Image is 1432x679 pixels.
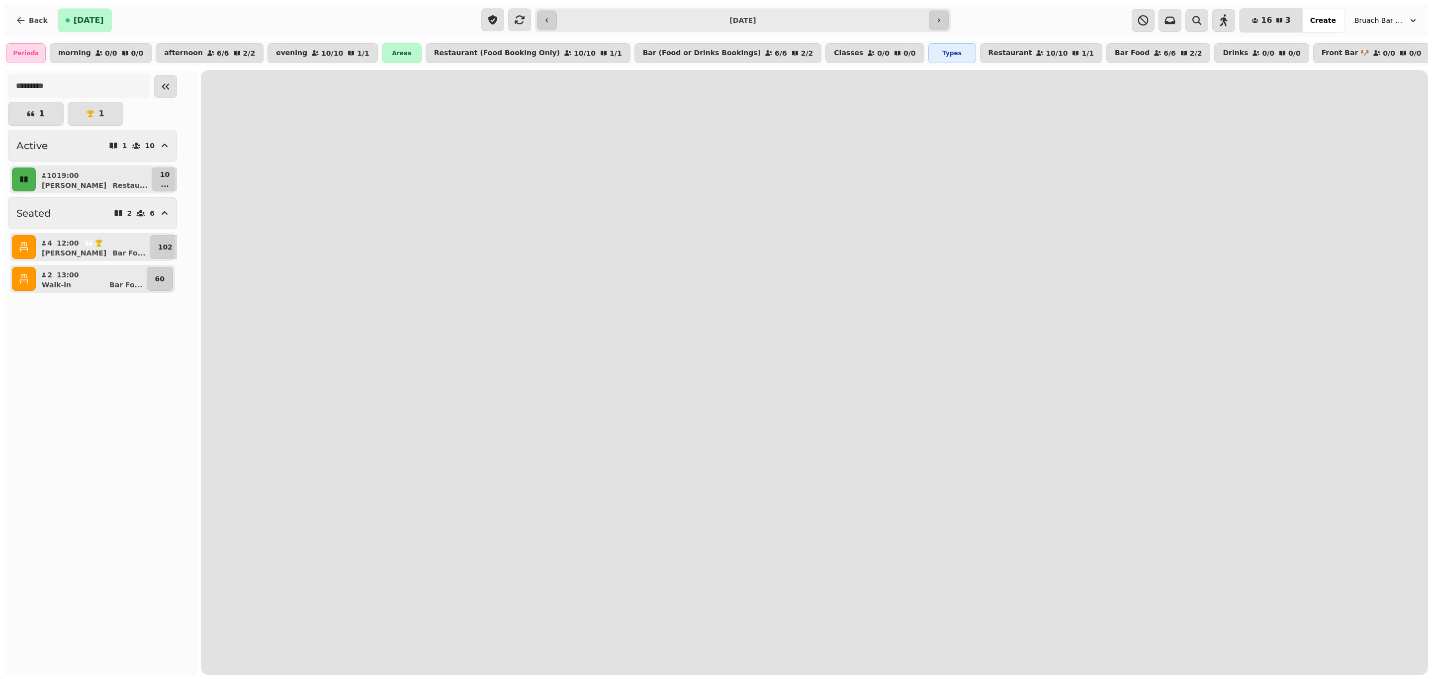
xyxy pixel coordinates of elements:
button: Bar (Food or Drinks Bookings)6/62/2 [634,43,822,63]
span: 16 [1261,16,1272,24]
p: 2 [47,270,53,280]
button: 10... [152,168,178,191]
button: 163 [1240,8,1302,32]
button: Bar Food6/62/2 [1106,43,1210,63]
button: 60 [147,267,173,291]
p: Restau ... [112,180,148,190]
div: Types [928,43,976,63]
button: Restaurant (Food Booking Only)10/101/1 [426,43,630,63]
p: 10 / 10 [321,50,343,57]
p: 10 / 10 [1046,50,1068,57]
button: 412:00[PERSON_NAME]Bar Fo... [38,235,148,259]
button: 1 [8,102,64,126]
p: evening [276,49,307,57]
p: 4 [47,238,53,248]
button: Drinks0/00/0 [1214,43,1309,63]
button: 1019:00[PERSON_NAME]Restau... [38,168,150,191]
p: 102 [158,242,173,252]
p: 2 / 2 [1190,50,1202,57]
button: Collapse sidebar [154,75,177,98]
button: Seated26 [8,197,177,229]
h2: Active [16,139,48,153]
p: Bar (Food or Drinks Bookings) [643,49,761,57]
p: 1 / 1 [357,50,369,57]
p: Walk-in [42,280,71,290]
p: Restaurant [988,49,1032,57]
p: 2 [127,210,132,217]
button: Create [1302,8,1344,32]
p: morning [58,49,91,57]
p: 0 / 0 [1383,50,1395,57]
p: 13:00 [57,270,79,280]
p: ... [160,179,170,189]
p: 60 [155,274,165,284]
p: [PERSON_NAME] [42,180,106,190]
p: 6 / 6 [1163,50,1176,57]
p: Front Bar 🐶 [1322,49,1369,57]
span: 3 [1285,16,1291,24]
p: 1 [98,110,104,118]
button: Active110 [8,130,177,162]
p: 6 / 6 [775,50,787,57]
button: Classes0/00/0 [825,43,924,63]
p: 10 / 10 [574,50,596,57]
span: Back [29,17,48,24]
p: 1 / 1 [610,50,622,57]
p: 0 / 0 [1262,50,1274,57]
p: Bar Fo ... [109,280,142,290]
button: Restaurant10/101/1 [980,43,1102,63]
p: 0 / 0 [105,50,117,57]
button: evening10/101/1 [268,43,378,63]
p: 0 / 0 [1288,50,1301,57]
button: afternoon6/62/2 [156,43,264,63]
button: 102 [150,235,181,259]
p: 19:00 [57,170,79,180]
p: 6 [150,210,155,217]
span: Bruach Bar & Restaurant [1354,15,1404,25]
div: Periods [6,43,46,63]
p: 2 / 2 [801,50,813,57]
p: Drinks [1223,49,1248,57]
p: Bar Food [1115,49,1150,57]
span: Create [1310,17,1336,24]
button: [DATE] [58,8,112,32]
div: Areas [382,43,422,63]
button: Back [8,8,56,32]
button: 213:00Walk-inBar Fo... [38,267,145,291]
p: 1 / 1 [1081,50,1094,57]
p: 1 [122,142,127,149]
button: Bruach Bar & Restaurant [1348,11,1424,29]
p: 10 [145,142,155,149]
button: morning0/00/0 [50,43,152,63]
p: 10 [47,170,53,180]
p: Classes [834,49,863,57]
p: [PERSON_NAME] [42,248,106,258]
p: 1 [39,110,44,118]
h2: Seated [16,206,51,220]
p: 6 / 6 [217,50,229,57]
p: 0 / 0 [903,50,916,57]
p: 12:00 [57,238,79,248]
p: 0 / 0 [877,50,890,57]
p: Bar Fo ... [112,248,145,258]
span: [DATE] [74,16,104,24]
p: afternoon [164,49,203,57]
p: Restaurant (Food Booking Only) [434,49,560,57]
button: Front Bar 🐶0/00/0 [1313,43,1430,63]
button: 1 [68,102,123,126]
p: 0 / 0 [1409,50,1422,57]
p: 10 [160,170,170,179]
p: 0 / 0 [131,50,144,57]
p: 2 / 2 [243,50,256,57]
